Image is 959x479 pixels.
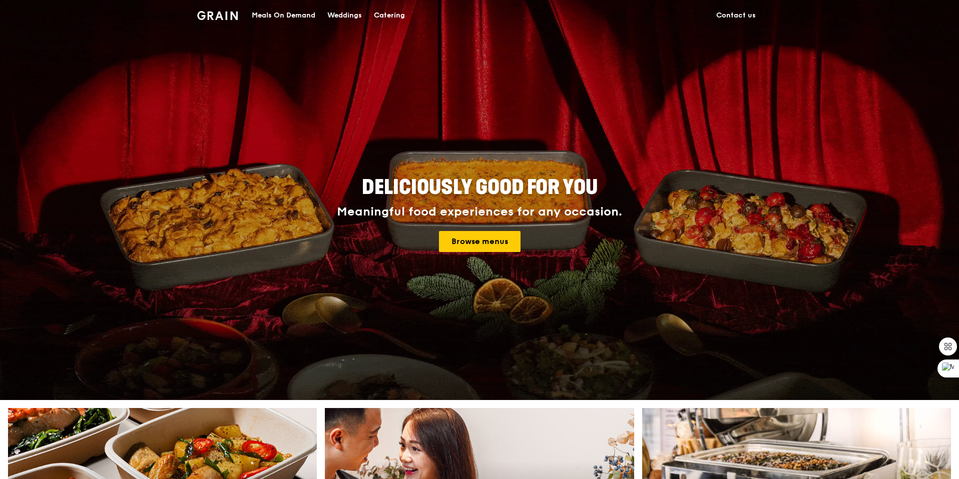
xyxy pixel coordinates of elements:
[321,0,368,30] a: Weddings
[252,0,315,30] div: Meals On Demand
[327,0,362,30] div: Weddings
[299,205,660,219] div: Meaningful food experiences for any occasion.
[710,0,762,30] a: Contact us
[368,0,411,30] a: Catering
[362,175,598,199] span: Deliciously good for you
[197,11,238,20] img: Grain
[374,0,405,30] div: Catering
[439,231,521,252] a: Browse menus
